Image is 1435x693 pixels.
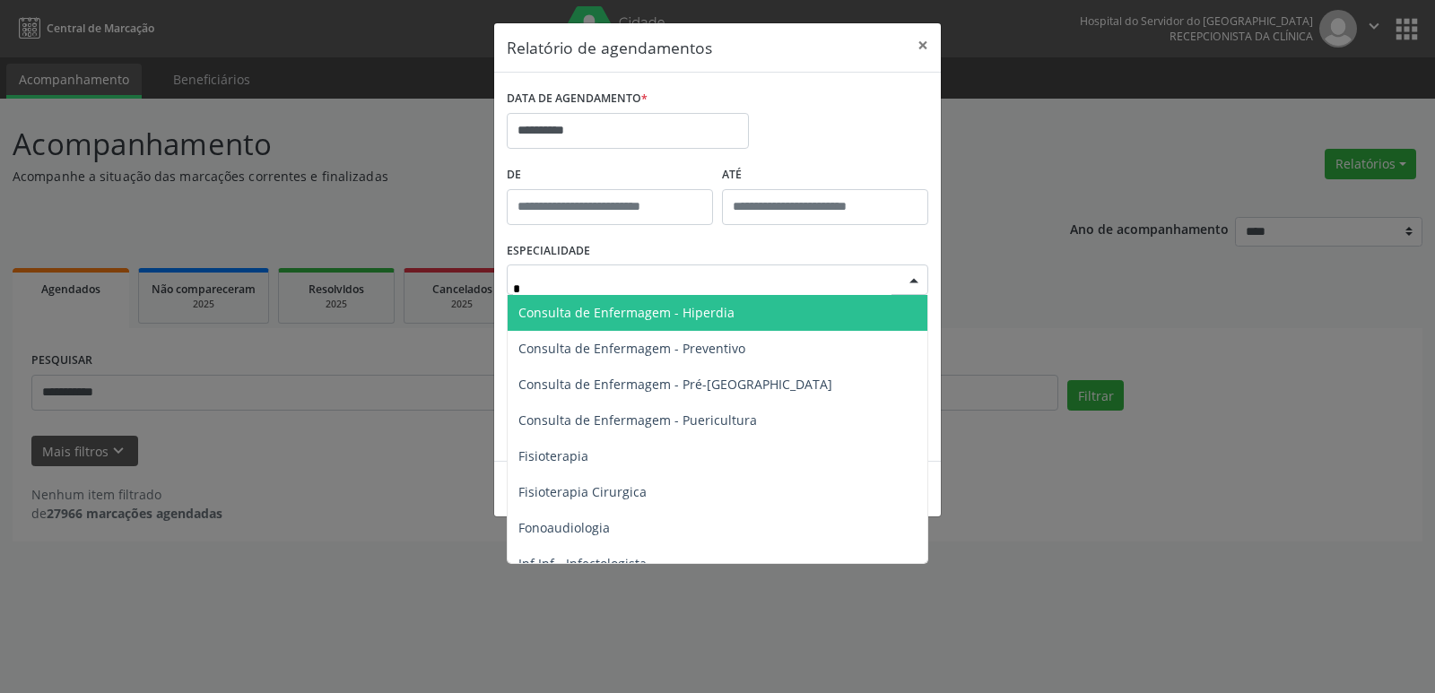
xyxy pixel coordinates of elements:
[518,304,735,321] span: Consulta de Enfermagem - Hiperdia
[905,23,941,67] button: Close
[518,376,832,393] span: Consulta de Enfermagem - Pré-[GEOGRAPHIC_DATA]
[518,411,757,429] span: Consulta de Enfermagem - Puericultura
[507,36,712,59] h5: Relatório de agendamentos
[722,161,928,189] label: ATÉ
[518,519,610,536] span: Fonoaudiologia
[518,555,647,572] span: Inf.Inf - Infectologista
[507,161,713,189] label: De
[518,340,745,357] span: Consulta de Enfermagem - Preventivo
[518,483,647,500] span: Fisioterapia Cirurgica
[518,447,588,464] span: Fisioterapia
[507,238,590,265] label: ESPECIALIDADE
[507,85,648,113] label: DATA DE AGENDAMENTO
